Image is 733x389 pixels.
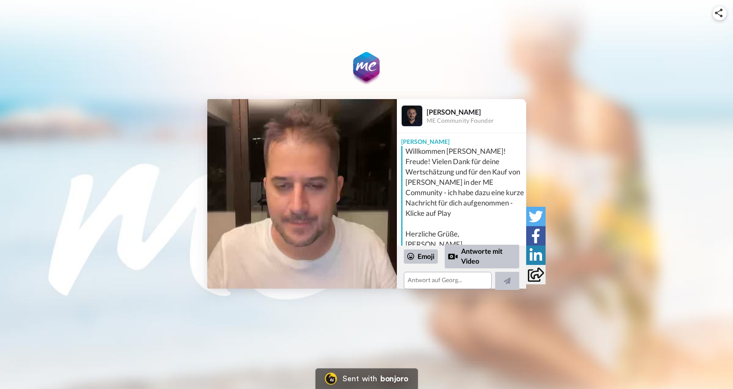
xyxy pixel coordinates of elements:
div: [PERSON_NAME] [427,108,526,116]
img: 5ebdd87e-8a08-4761-b7d7-69db14722f72-thumb.jpg [207,99,397,289]
div: [PERSON_NAME] [397,133,526,146]
div: Antworte mit Video [445,245,519,268]
img: ic_share.svg [715,9,723,17]
div: Reply by Video [448,251,458,261]
img: Profile Image [402,106,422,126]
div: Willkommen [PERSON_NAME]! Freude! Vielen Dank für deine Wertschätzung und für den Kauf von [PERSO... [405,146,524,249]
img: Georg Martinka logo [349,52,384,86]
div: ME Community Founder [427,117,526,124]
div: Emoji [404,249,438,263]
